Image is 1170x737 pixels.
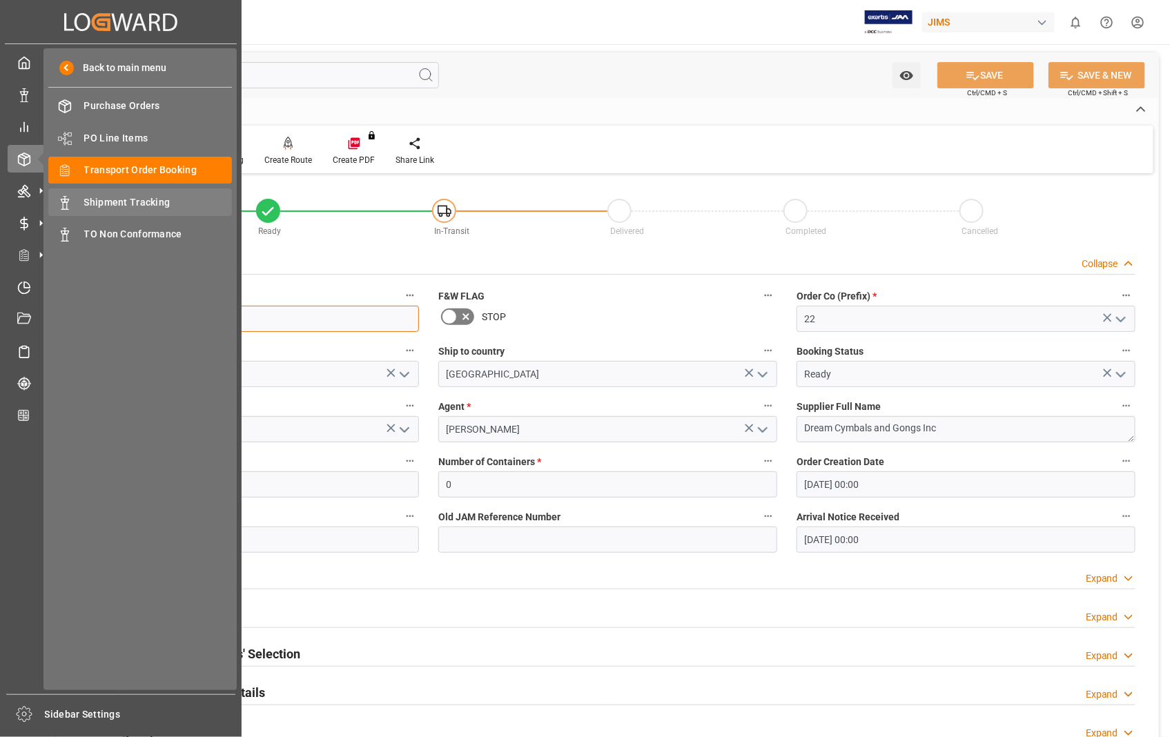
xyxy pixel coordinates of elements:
[393,364,413,385] button: open menu
[937,62,1034,88] button: SAVE
[1109,308,1130,330] button: open menu
[759,507,777,525] button: Old JAM Reference Number
[1118,397,1135,415] button: Supplier Full Name
[797,344,864,359] span: Booking Status
[8,81,234,108] a: Data Management
[80,361,419,387] input: Type to search/select
[401,286,419,304] button: JAM Reference Number
[396,154,434,166] div: Share Link
[84,99,233,113] span: Purchase Orders
[759,397,777,415] button: Agent *
[401,452,419,470] button: Supplier Number
[893,62,921,88] button: open menu
[8,370,234,397] a: Tracking Shipment
[438,400,471,414] span: Agent
[401,342,419,360] button: Country of Origin (Suffix) *
[438,455,541,469] span: Number of Containers
[797,289,877,304] span: Order Co (Prefix)
[1049,62,1145,88] button: SAVE & NEW
[264,154,312,166] div: Create Route
[84,163,233,177] span: Transport Order Booking
[48,92,232,119] a: Purchase Orders
[1086,687,1118,702] div: Expand
[434,226,469,236] span: In-Transit
[751,364,772,385] button: open menu
[1118,452,1135,470] button: Order Creation Date
[48,188,232,215] a: Shipment Tracking
[1109,364,1130,385] button: open menu
[1091,7,1122,38] button: Help Center
[8,306,234,333] a: Document Management
[1118,507,1135,525] button: Arrival Notice Received
[797,416,1135,442] textarea: Dream Cymbals and Gongs Inc
[438,344,505,359] span: Ship to country
[482,310,506,324] span: STOP
[1068,88,1129,98] span: Ctrl/CMD + Shift + S
[610,226,644,236] span: Delivered
[865,10,913,35] img: Exertis%20JAM%20-%20Email%20Logo.jpg_1722504956.jpg
[74,61,167,75] span: Back to main menu
[401,507,419,525] button: Ready Date *
[438,510,560,524] span: Old JAM Reference Number
[759,286,777,304] button: F&W FLAG
[1086,610,1118,625] div: Expand
[1118,286,1135,304] button: Order Co (Prefix) *
[922,12,1055,32] div: JIMS
[1082,257,1118,271] div: Collapse
[1118,342,1135,360] button: Booking Status
[48,157,232,184] a: Transport Order Booking
[962,226,999,236] span: Cancelled
[967,88,1007,98] span: Ctrl/CMD + S
[8,273,234,300] a: Timeslot Management V2
[84,227,233,242] span: TO Non Conformance
[797,455,884,469] span: Order Creation Date
[84,131,233,146] span: PO Line Items
[786,226,827,236] span: Completed
[1086,649,1118,663] div: Expand
[84,195,233,210] span: Shipment Tracking
[797,471,1135,498] input: DD-MM-YYYY HH:MM
[258,226,281,236] span: Ready
[1086,571,1118,586] div: Expand
[751,419,772,440] button: open menu
[8,49,234,76] a: My Cockpit
[438,289,485,304] span: F&W FLAG
[401,397,419,415] button: Shipment type *
[8,337,234,364] a: Sailing Schedules
[922,9,1060,35] button: JIMS
[8,113,234,140] a: My Reports
[393,419,413,440] button: open menu
[64,62,439,88] input: Search Fields
[48,124,232,151] a: PO Line Items
[1060,7,1091,38] button: show 0 new notifications
[80,527,419,553] input: DD-MM-YYYY
[45,707,236,722] span: Sidebar Settings
[797,527,1135,553] input: DD-MM-YYYY HH:MM
[8,402,234,429] a: CO2 Calculator
[759,452,777,470] button: Number of Containers *
[48,221,232,248] a: TO Non Conformance
[759,342,777,360] button: Ship to country
[797,400,881,414] span: Supplier Full Name
[797,510,899,524] span: Arrival Notice Received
